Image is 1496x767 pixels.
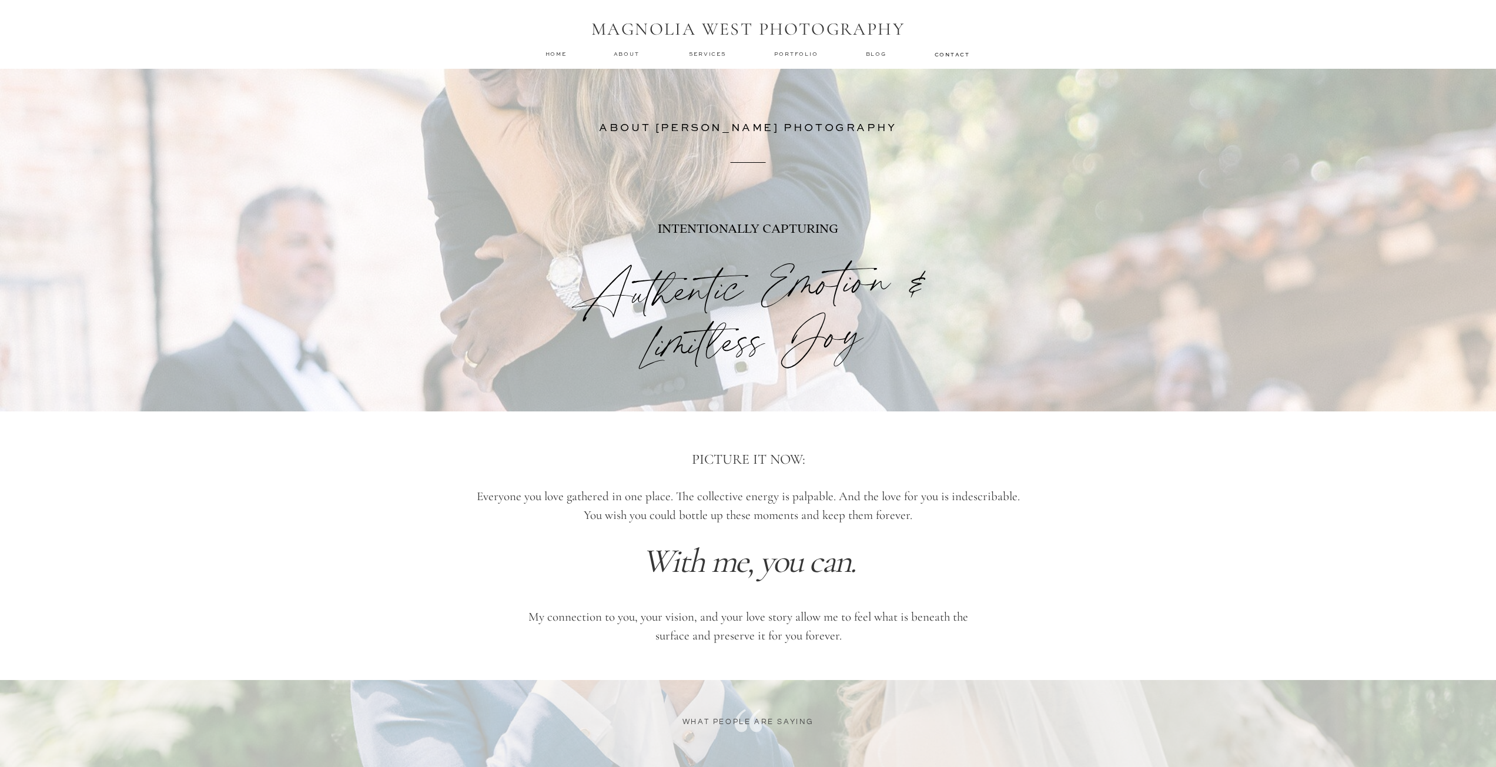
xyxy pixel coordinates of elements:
[582,219,915,266] p: INTENTIONALLY CAPTURING
[935,51,969,58] a: contact
[577,119,919,129] h3: ABOUT [PERSON_NAME] PHOTOGRAPHY
[774,50,821,58] a: Portfolio
[614,50,643,58] a: about
[511,608,986,644] p: My connection to you, your vision, and your love story allow me to feel what is beneath the surfa...
[545,50,568,58] a: home
[584,19,913,41] h1: MAGNOLIA WEST PHOTOGRAPHY
[642,540,855,582] i: With me, you can.
[476,487,1021,523] p: Everyone you love gathered in one place. The collective energy is palpable. And the love for you ...
[689,50,728,58] a: services
[660,716,837,736] p: WHAT PEOPLE ARE SAYING
[504,249,992,335] h2: Authentic Emotion & Limitless Joy
[523,448,975,471] p: PICTURE IT NOW:
[866,50,889,58] a: Blog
